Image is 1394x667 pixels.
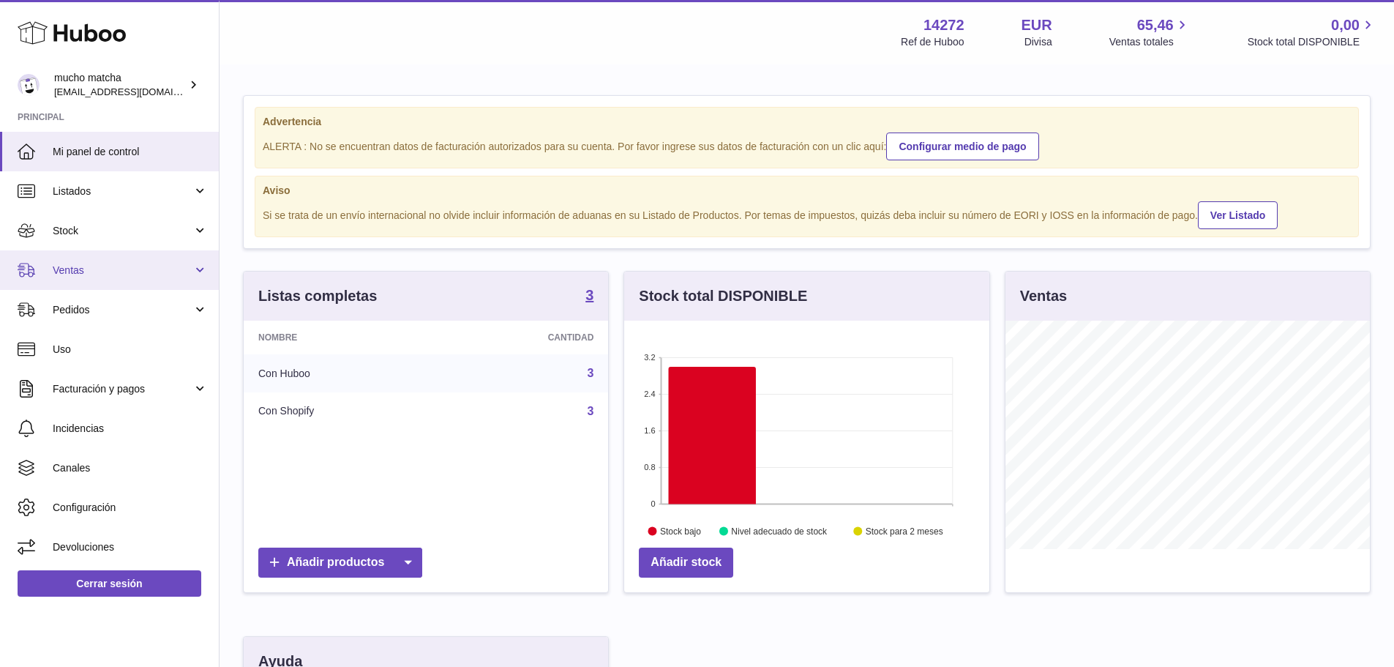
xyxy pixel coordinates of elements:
[263,115,1351,129] strong: Advertencia
[53,461,208,475] span: Canales
[645,353,656,362] text: 3.2
[1020,286,1067,306] h3: Ventas
[53,540,208,554] span: Devoluciones
[54,71,186,99] div: mucho matcha
[886,133,1038,160] a: Configurar medio de pago
[18,570,201,597] a: Cerrar sesión
[244,354,438,392] td: Con Huboo
[53,145,208,159] span: Mi panel de control
[53,422,208,436] span: Incidencias
[651,499,656,508] text: 0
[585,288,593,302] strong: 3
[645,426,656,435] text: 1.6
[244,321,438,354] th: Nombre
[1331,15,1360,35] span: 0,00
[258,548,422,578] a: Añadir productos
[639,548,733,578] a: Añadir stock
[263,199,1351,229] div: Si se trata de un envío internacional no olvide incluir información de aduanas en su Listado de P...
[53,224,192,238] span: Stock
[53,343,208,357] span: Uso
[244,392,438,431] td: Con Shopify
[53,501,208,515] span: Configuración
[1109,35,1191,49] span: Ventas totales
[258,286,377,306] h3: Listas completas
[1198,201,1278,229] a: Ver Listado
[639,286,807,306] h3: Stock total DISPONIBLE
[438,321,609,354] th: Cantidad
[1137,15,1174,35] span: 65,46
[53,382,192,396] span: Facturación y pagos
[53,185,192,198] span: Listados
[53,303,192,317] span: Pedidos
[901,35,964,49] div: Ref de Huboo
[660,526,701,537] text: Stock bajo
[1109,15,1191,49] a: 65,46 Ventas totales
[923,15,964,35] strong: 14272
[1248,15,1376,49] a: 0,00 Stock total DISPONIBLE
[866,526,943,537] text: Stock para 2 meses
[585,288,593,305] a: 3
[1248,35,1376,49] span: Stock total DISPONIBLE
[18,74,40,96] img: internalAdmin-14272@internal.huboo.com
[645,390,656,398] text: 2.4
[645,463,656,472] text: 0.8
[732,526,828,537] text: Nivel adecuado de stock
[587,367,593,379] a: 3
[1022,15,1052,35] strong: EUR
[54,86,215,97] span: [EMAIL_ADDRESS][DOMAIN_NAME]
[53,264,192,277] span: Ventas
[587,405,593,417] a: 3
[263,184,1351,198] strong: Aviso
[263,130,1351,160] div: ALERTA : No se encuentran datos de facturación autorizados para su cuenta. Por favor ingrese sus ...
[1024,35,1052,49] div: Divisa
